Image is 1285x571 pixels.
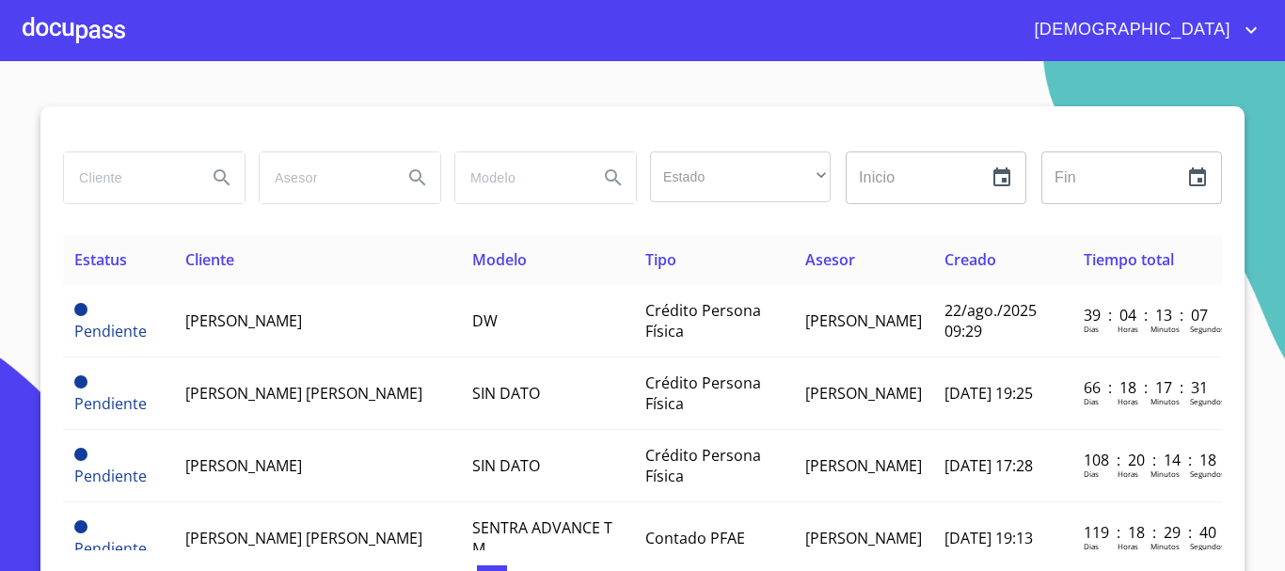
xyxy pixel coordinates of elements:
span: Tiempo total [1084,249,1174,270]
p: Segundos [1190,324,1225,334]
span: [PERSON_NAME] [PERSON_NAME] [185,528,422,548]
p: Horas [1118,396,1138,406]
p: Minutos [1150,541,1180,551]
span: Tipo [645,249,676,270]
input: search [64,152,192,203]
p: Segundos [1190,468,1225,479]
p: Dias [1084,396,1099,406]
span: Pendiente [74,466,147,486]
span: [PERSON_NAME] [805,310,922,331]
button: Search [591,155,636,200]
p: Segundos [1190,396,1225,406]
p: Segundos [1190,541,1225,551]
span: Pendiente [74,303,87,316]
p: Minutos [1150,396,1180,406]
p: 39 : 04 : 13 : 07 [1084,305,1211,325]
span: Crédito Persona Física [645,300,761,341]
span: [DATE] 19:25 [944,383,1033,404]
span: Pendiente [74,375,87,389]
p: Minutos [1150,324,1180,334]
span: [DATE] 19:13 [944,528,1033,548]
p: 119 : 18 : 29 : 40 [1084,522,1211,543]
span: [DEMOGRAPHIC_DATA] [1020,15,1240,45]
span: DW [472,310,498,331]
div: ​ [650,151,831,202]
span: 22/ago./2025 09:29 [944,300,1037,341]
input: search [455,152,583,203]
button: Search [199,155,245,200]
span: Contado PFAE [645,528,745,548]
span: Pendiente [74,448,87,461]
span: Cliente [185,249,234,270]
span: [PERSON_NAME] [805,383,922,404]
span: [PERSON_NAME] [185,310,302,331]
span: [PERSON_NAME] [185,455,302,476]
input: search [260,152,388,203]
span: [PERSON_NAME] [PERSON_NAME] [185,383,422,404]
p: Horas [1118,324,1138,334]
p: Dias [1084,324,1099,334]
p: 66 : 18 : 17 : 31 [1084,377,1211,398]
p: Horas [1118,468,1138,479]
span: Pendiente [74,321,147,341]
span: Pendiente [74,520,87,533]
span: [DATE] 17:28 [944,455,1033,476]
button: Search [395,155,440,200]
span: [PERSON_NAME] [805,455,922,476]
p: Minutos [1150,468,1180,479]
span: Estatus [74,249,127,270]
button: account of current user [1020,15,1262,45]
span: [PERSON_NAME] [805,528,922,548]
p: Dias [1084,468,1099,479]
span: Asesor [805,249,855,270]
span: SIN DATO [472,455,540,476]
p: Horas [1118,541,1138,551]
span: Crédito Persona Física [645,373,761,414]
span: Modelo [472,249,527,270]
span: SENTRA ADVANCE T M [472,517,612,559]
p: 108 : 20 : 14 : 18 [1084,450,1211,470]
span: Pendiente [74,538,147,559]
span: Pendiente [74,393,147,414]
p: Dias [1084,541,1099,551]
span: Crédito Persona Física [645,445,761,486]
span: Creado [944,249,996,270]
span: SIN DATO [472,383,540,404]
